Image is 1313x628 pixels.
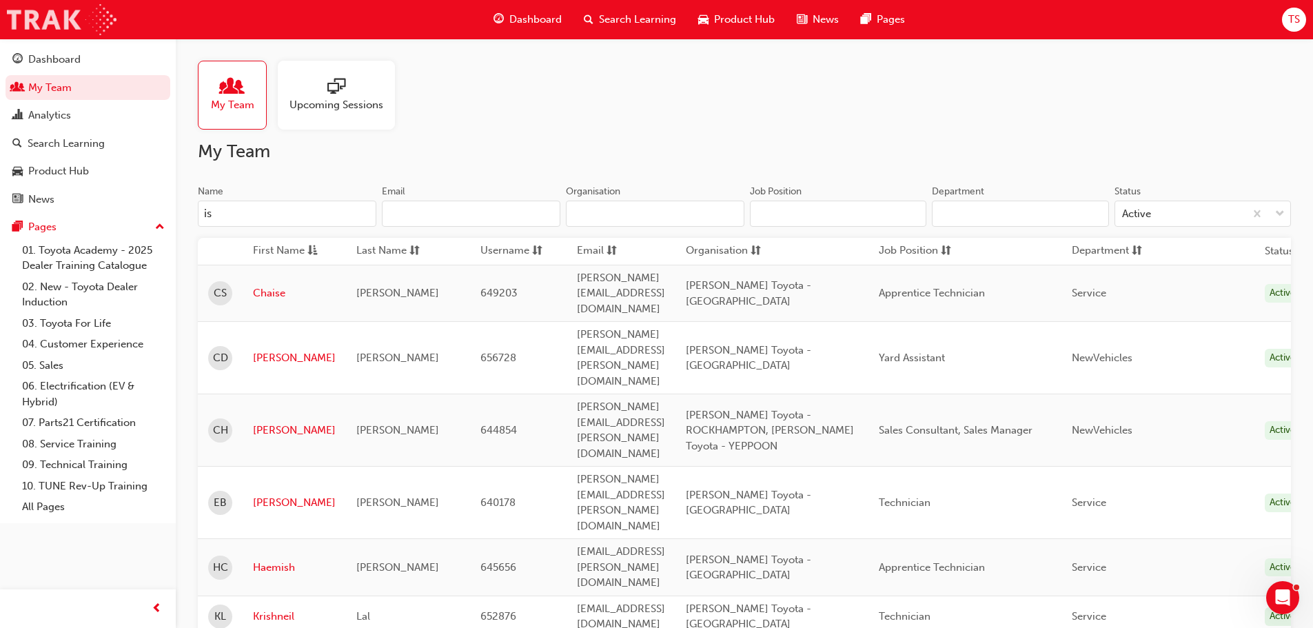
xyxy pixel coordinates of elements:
div: Dashboard [28,52,81,68]
span: news-icon [12,194,23,206]
div: Active [1122,206,1151,222]
span: Sales Consultant, Sales Manager [879,424,1032,436]
div: Job Position [750,185,802,199]
input: Department [932,201,1108,227]
button: Job Positionsorting-icon [879,243,955,260]
button: Usernamesorting-icon [480,243,556,260]
span: [PERSON_NAME] [356,561,439,574]
button: Organisationsorting-icon [686,243,762,260]
span: CH [213,423,228,438]
a: News [6,187,170,212]
span: Department [1072,243,1129,260]
span: NewVehicles [1072,424,1132,436]
span: First Name [253,243,305,260]
span: [PERSON_NAME] Toyota - ROCKHAMPTON, [PERSON_NAME] Toyota - YEPPOON [686,409,854,452]
a: My Team [198,61,278,130]
span: Last Name [356,243,407,260]
div: Organisation [566,185,620,199]
span: [PERSON_NAME][EMAIL_ADDRESS][PERSON_NAME][DOMAIN_NAME] [577,401,665,460]
a: My Team [6,75,170,101]
a: guage-iconDashboard [482,6,573,34]
a: search-iconSearch Learning [573,6,687,34]
span: Upcoming Sessions [289,97,383,113]
div: News [28,192,54,207]
iframe: Intercom live chat [1266,581,1299,614]
span: EB [214,495,227,511]
button: TS [1282,8,1306,32]
span: up-icon [155,219,165,236]
span: sorting-icon [1132,243,1142,260]
img: Trak [7,4,116,35]
a: 06. Electrification (EV & Hybrid) [17,376,170,412]
a: 10. TUNE Rev-Up Training [17,476,170,497]
span: [PERSON_NAME] Toyota - [GEOGRAPHIC_DATA] [686,344,811,372]
a: [PERSON_NAME] [253,350,336,366]
span: sorting-icon [941,243,951,260]
span: Product Hub [714,12,775,28]
a: 04. Customer Experience [17,334,170,355]
span: sorting-icon [532,243,542,260]
h2: My Team [198,141,1291,163]
span: asc-icon [307,243,318,260]
div: Name [198,185,223,199]
span: Service [1072,610,1106,622]
div: Analytics [28,108,71,123]
div: Status [1114,185,1141,199]
span: Technician [879,496,930,509]
a: 02. New - Toyota Dealer Induction [17,276,170,313]
span: sessionType_ONLINE_URL-icon [327,78,345,97]
span: CD [213,350,228,366]
span: sorting-icon [607,243,617,260]
div: Product Hub [28,163,89,179]
a: Analytics [6,103,170,128]
th: Status [1265,243,1294,259]
input: Email [382,201,560,227]
button: First Nameasc-icon [253,243,329,260]
div: Active [1265,494,1301,512]
button: Last Namesorting-icon [356,243,432,260]
span: car-icon [12,165,23,178]
span: [PERSON_NAME] Toyota - [GEOGRAPHIC_DATA] [686,279,811,307]
button: Departmentsorting-icon [1072,243,1148,260]
span: sorting-icon [751,243,761,260]
span: Username [480,243,529,260]
a: Dashboard [6,47,170,72]
span: news-icon [797,11,807,28]
span: guage-icon [12,54,23,66]
span: [PERSON_NAME] [356,287,439,299]
span: [PERSON_NAME][EMAIL_ADDRESS][DOMAIN_NAME] [577,272,665,315]
span: 649203 [480,287,518,299]
input: Name [198,201,376,227]
span: CS [214,285,227,301]
span: chart-icon [12,110,23,122]
a: 07. Parts21 Certification [17,412,170,434]
a: 03. Toyota For Life [17,313,170,334]
button: Emailsorting-icon [577,243,653,260]
span: My Team [211,97,254,113]
span: Search Learning [599,12,676,28]
input: Organisation [566,201,744,227]
a: 05. Sales [17,355,170,376]
span: 644854 [480,424,517,436]
a: 08. Service Training [17,434,170,455]
span: KL [214,609,226,625]
span: Service [1072,561,1106,574]
span: Yard Assistant [879,352,945,364]
span: search-icon [584,11,593,28]
div: Pages [28,219,57,235]
span: 652876 [480,610,516,622]
span: 656728 [480,352,516,364]
span: [PERSON_NAME] [356,352,439,364]
span: car-icon [698,11,709,28]
span: Job Position [879,243,938,260]
span: HC [213,560,228,576]
span: NewVehicles [1072,352,1132,364]
span: News [813,12,839,28]
span: search-icon [12,138,22,150]
span: TS [1288,12,1300,28]
a: Upcoming Sessions [278,61,406,130]
span: prev-icon [152,600,162,618]
a: news-iconNews [786,6,850,34]
div: Active [1265,349,1301,367]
